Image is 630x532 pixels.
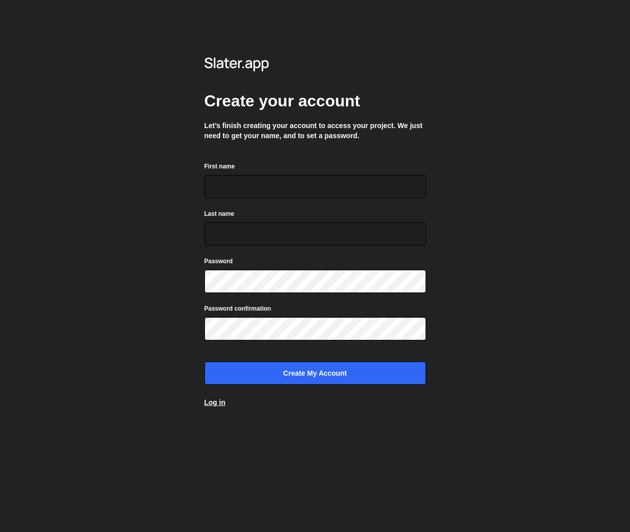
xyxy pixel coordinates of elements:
[204,256,233,266] label: Password
[204,121,426,141] p: Let’s finish creating your account to access your project. We just need to get your name, and to ...
[204,304,271,314] label: Password confirmation
[204,161,235,171] label: First name
[204,92,426,110] h2: Create your account
[204,209,234,219] label: Last name
[204,397,226,407] a: Log in
[204,362,426,385] input: Create my account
